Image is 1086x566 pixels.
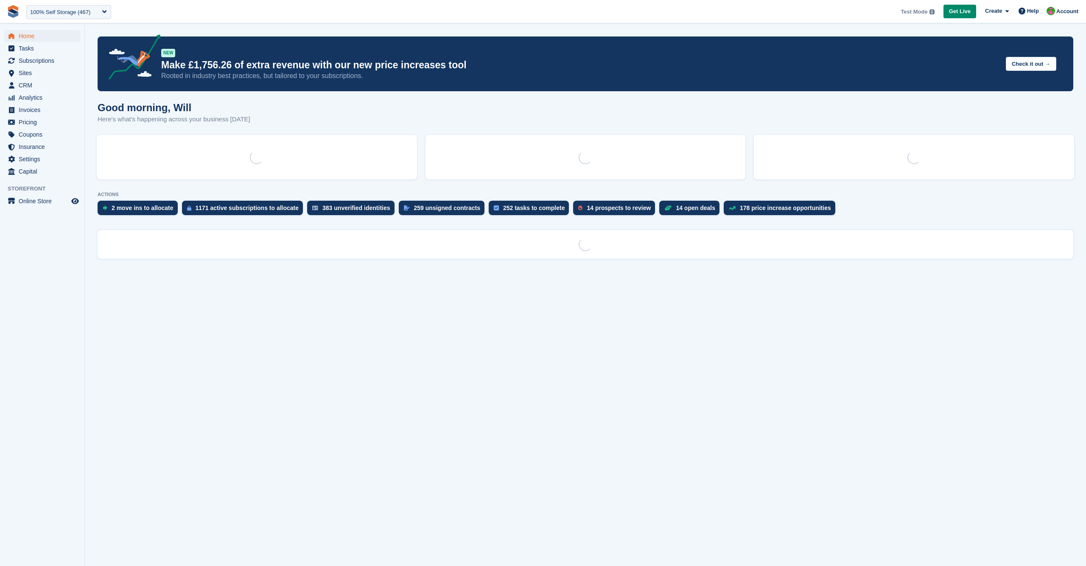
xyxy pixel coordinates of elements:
[19,116,70,128] span: Pricing
[4,165,80,177] a: menu
[4,153,80,165] a: menu
[729,206,736,210] img: price_increase_opportunities-93ffe204e8149a01c8c9dc8f82e8f89637d9d84a8eef4429ea346261dce0b2c0.svg
[404,205,410,210] img: contract_signature_icon-13c848040528278c33f63329250d36e43548de30e8caae1d1a13099fd9432cc5.svg
[4,116,80,128] a: menu
[4,42,80,54] a: menu
[740,205,831,211] div: 178 price increase opportunities
[98,201,182,219] a: 2 move ins to allocate
[724,201,840,219] a: 178 price increase opportunities
[4,79,80,91] a: menu
[19,55,70,67] span: Subscriptions
[943,5,976,19] a: Get Live
[161,49,175,57] div: NEW
[4,92,80,104] a: menu
[1006,57,1056,71] button: Check it out →
[98,115,250,124] p: Here's what's happening across your business [DATE]
[4,141,80,153] a: menu
[19,42,70,54] span: Tasks
[187,205,191,211] img: active_subscription_to_allocate_icon-d502201f5373d7db506a760aba3b589e785aa758c864c3986d89f69b8ff3...
[659,201,724,219] a: 14 open deals
[19,195,70,207] span: Online Store
[4,129,80,140] a: menu
[30,8,90,17] div: 100% Self Storage (467)
[664,205,672,211] img: deal-1b604bf984904fb50ccaf53a9ad4b4a5d6e5aea283cecdc64d6e3604feb123c2.svg
[19,165,70,177] span: Capital
[19,92,70,104] span: Analytics
[1047,7,1055,15] img: Will McNeilly
[161,59,999,71] p: Make £1,756.26 of extra revenue with our new price increases tool
[196,205,299,211] div: 1171 active subscriptions to allocate
[161,71,999,81] p: Rooted in industry best practices, but tailored to your subscriptions.
[19,30,70,42] span: Home
[19,141,70,153] span: Insurance
[8,185,84,193] span: Storefront
[414,205,480,211] div: 259 unsigned contracts
[949,7,971,16] span: Get Live
[19,104,70,116] span: Invoices
[19,67,70,79] span: Sites
[322,205,390,211] div: 383 unverified identities
[587,205,651,211] div: 14 prospects to review
[901,8,927,16] span: Test Mode
[98,102,250,113] h1: Good morning, Will
[19,129,70,140] span: Coupons
[112,205,174,211] div: 2 move ins to allocate
[985,7,1002,15] span: Create
[578,205,582,210] img: prospect-51fa495bee0391a8d652442698ab0144808aea92771e9ea1ae160a38d050c398.svg
[573,201,659,219] a: 14 prospects to review
[399,201,489,219] a: 259 unsigned contracts
[98,192,1073,197] p: ACTIONS
[182,201,308,219] a: 1171 active subscriptions to allocate
[4,67,80,79] a: menu
[7,5,20,18] img: stora-icon-8386f47178a22dfd0bd8f6a31ec36ba5ce8667c1dd55bd0f319d3a0aa187defe.svg
[1056,7,1078,16] span: Account
[19,153,70,165] span: Settings
[503,205,565,211] div: 252 tasks to complete
[4,55,80,67] a: menu
[307,201,399,219] a: 383 unverified identities
[101,34,161,83] img: price-adjustments-announcement-icon-8257ccfd72463d97f412b2fc003d46551f7dbcb40ab6d574587a9cd5c0d94...
[19,79,70,91] span: CRM
[4,30,80,42] a: menu
[312,205,318,210] img: verify_identity-adf6edd0f0f0b5bbfe63781bf79b02c33cf7c696d77639b501bdc392416b5a36.svg
[489,201,574,219] a: 252 tasks to complete
[929,9,935,14] img: icon-info-grey-7440780725fd019a000dd9b08b2336e03edf1995a4989e88bcd33f0948082b44.svg
[4,195,80,207] a: menu
[1027,7,1039,15] span: Help
[494,205,499,210] img: task-75834270c22a3079a89374b754ae025e5fb1db73e45f91037f5363f120a921f8.svg
[70,196,80,206] a: Preview store
[103,205,107,210] img: move_ins_to_allocate_icon-fdf77a2bb77ea45bf5b3d319d69a93e2d87916cf1d5bf7949dd705db3b84f3ca.svg
[4,104,80,116] a: menu
[676,205,715,211] div: 14 open deals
